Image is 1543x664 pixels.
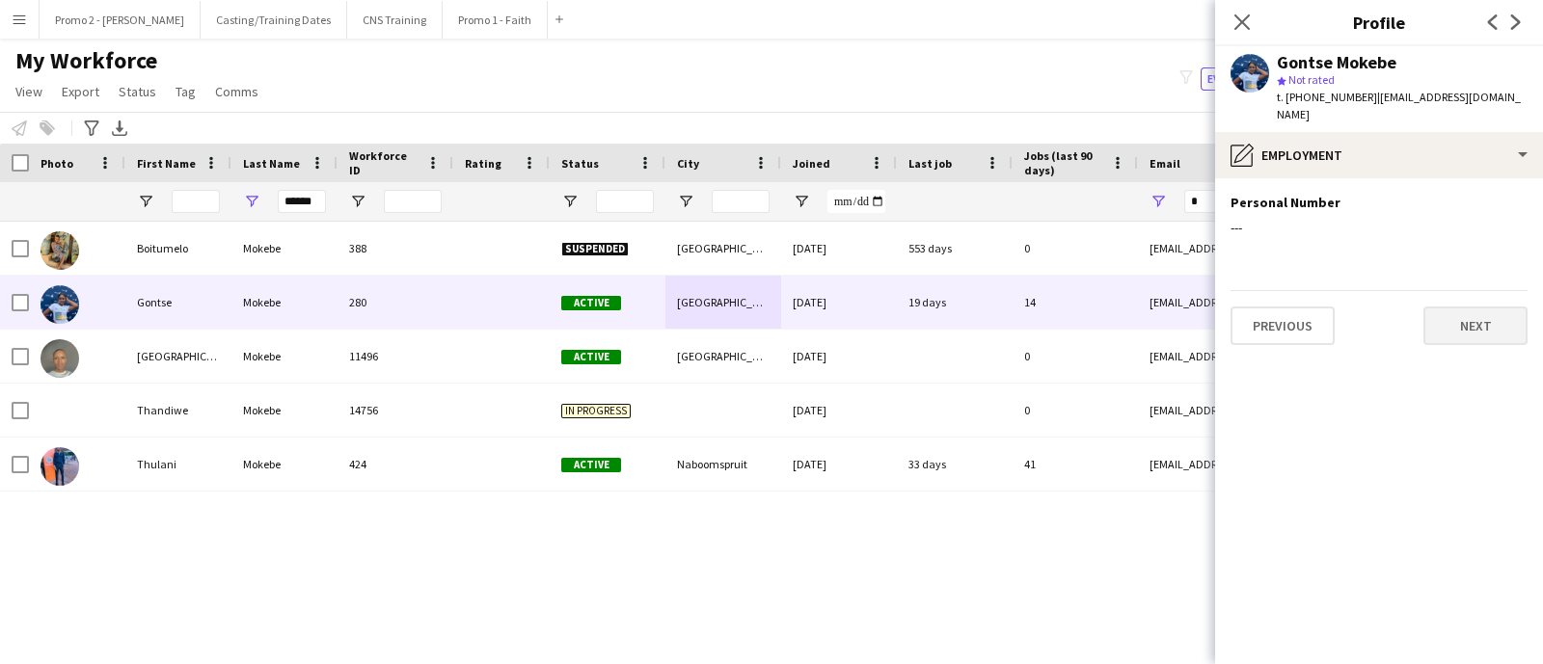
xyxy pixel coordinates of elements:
[338,438,453,491] div: 424
[62,83,99,100] span: Export
[125,438,231,491] div: Thulani
[8,79,50,104] a: View
[1024,148,1103,177] span: Jobs (last 90 days)
[243,156,300,171] span: Last Name
[596,190,654,213] input: Status Filter Input
[561,458,621,472] span: Active
[15,46,157,75] span: My Workforce
[793,193,810,210] button: Open Filter Menu
[781,276,897,329] div: [DATE]
[781,384,897,437] div: [DATE]
[347,1,443,39] button: CNS Training
[1215,132,1543,178] div: Employment
[897,222,1013,275] div: 553 days
[712,190,770,213] input: City Filter Input
[41,447,79,486] img: Thulani Mokebe
[1231,306,1335,345] button: Previous
[561,193,579,210] button: Open Filter Menu
[561,350,621,364] span: Active
[201,1,347,39] button: Casting/Training Dates
[15,83,42,100] span: View
[41,285,79,324] img: Gontse Mokebe
[665,222,781,275] div: [GEOGRAPHIC_DATA]
[1423,306,1528,345] button: Next
[1013,276,1138,329] div: 14
[125,276,231,329] div: Gontse
[41,156,73,171] span: Photo
[54,79,107,104] a: Export
[231,276,338,329] div: Mokebe
[176,83,196,100] span: Tag
[231,438,338,491] div: Mokebe
[561,296,621,310] span: Active
[1013,384,1138,437] div: 0
[338,330,453,383] div: 11496
[1277,54,1396,71] div: Gontse Mokebe
[119,83,156,100] span: Status
[1150,193,1167,210] button: Open Filter Menu
[338,276,453,329] div: 280
[781,222,897,275] div: [DATE]
[1231,194,1340,211] h3: Personal Number
[665,330,781,383] div: [GEOGRAPHIC_DATA]
[243,193,260,210] button: Open Filter Menu
[1215,10,1543,35] h3: Profile
[231,222,338,275] div: Mokebe
[1288,72,1335,87] span: Not rated
[897,276,1013,329] div: 19 days
[677,193,694,210] button: Open Filter Menu
[125,222,231,275] div: Boitumelo
[561,404,631,418] span: In progress
[137,156,196,171] span: First Name
[665,438,781,491] div: Naboomspruit
[172,190,220,213] input: First Name Filter Input
[677,156,699,171] span: City
[231,384,338,437] div: Mokebe
[908,156,952,171] span: Last job
[1231,219,1528,236] div: ---
[1013,330,1138,383] div: 0
[1150,156,1180,171] span: Email
[781,330,897,383] div: [DATE]
[125,330,231,383] div: [GEOGRAPHIC_DATA]
[1013,222,1138,275] div: 0
[897,438,1013,491] div: 33 days
[231,330,338,383] div: Mokebe
[1277,90,1377,104] span: t. [PHONE_NUMBER]
[349,148,419,177] span: Workforce ID
[125,384,231,437] div: Thandiwe
[561,242,629,256] span: Suspended
[827,190,885,213] input: Joined Filter Input
[338,222,453,275] div: 388
[384,190,442,213] input: Workforce ID Filter Input
[207,79,266,104] a: Comms
[80,117,103,140] app-action-btn: Advanced filters
[561,156,599,171] span: Status
[215,83,258,100] span: Comms
[168,79,203,104] a: Tag
[665,276,781,329] div: [GEOGRAPHIC_DATA]
[1138,330,1524,383] div: [EMAIL_ADDRESS][DOMAIN_NAME]
[1201,67,1303,91] button: Everyone11,545
[465,156,501,171] span: Rating
[108,117,131,140] app-action-btn: Export XLSX
[1138,222,1524,275] div: [EMAIL_ADDRESS][DOMAIN_NAME]
[1138,276,1524,329] div: [EMAIL_ADDRESS][DOMAIN_NAME]
[1138,438,1524,491] div: [EMAIL_ADDRESS][DOMAIN_NAME]
[111,79,164,104] a: Status
[781,438,897,491] div: [DATE]
[338,384,453,437] div: 14756
[793,156,830,171] span: Joined
[443,1,548,39] button: Promo 1 - Faith
[137,193,154,210] button: Open Filter Menu
[41,339,79,378] img: Stanford Mokebe
[1013,438,1138,491] div: 41
[40,1,201,39] button: Promo 2 - [PERSON_NAME]
[349,193,366,210] button: Open Filter Menu
[1184,190,1512,213] input: Email Filter Input
[1277,90,1521,121] span: | [EMAIL_ADDRESS][DOMAIN_NAME]
[41,231,79,270] img: Boitumelo Mokebe
[1138,384,1524,437] div: [EMAIL_ADDRESS][DOMAIN_NAME]
[278,190,326,213] input: Last Name Filter Input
